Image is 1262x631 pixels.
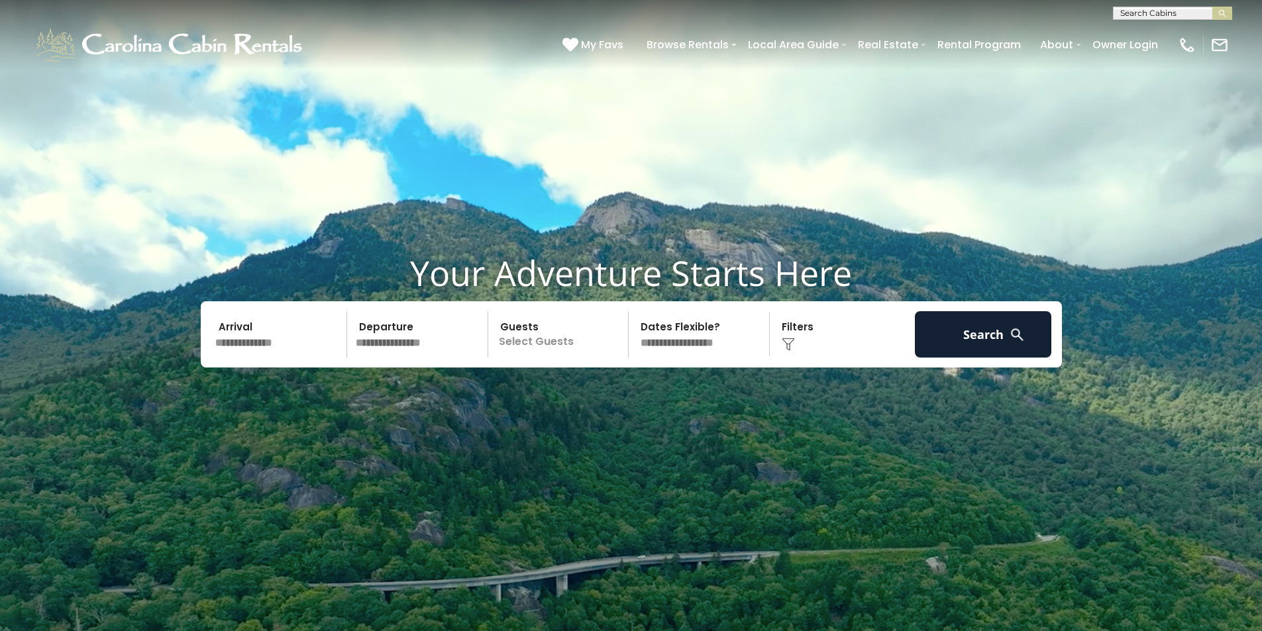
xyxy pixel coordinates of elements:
[1178,36,1196,54] img: phone-regular-white.png
[1009,326,1025,343] img: search-regular-white.png
[931,33,1027,56] a: Rental Program
[33,25,308,65] img: White-1-1-2.png
[492,311,629,358] p: Select Guests
[581,36,623,53] span: My Favs
[562,36,627,54] a: My Favs
[741,33,845,56] a: Local Area Guide
[640,33,735,56] a: Browse Rentals
[782,338,795,351] img: filter--v1.png
[1086,33,1165,56] a: Owner Login
[915,311,1052,358] button: Search
[10,252,1252,293] h1: Your Adventure Starts Here
[851,33,925,56] a: Real Estate
[1210,36,1229,54] img: mail-regular-white.png
[1033,33,1080,56] a: About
